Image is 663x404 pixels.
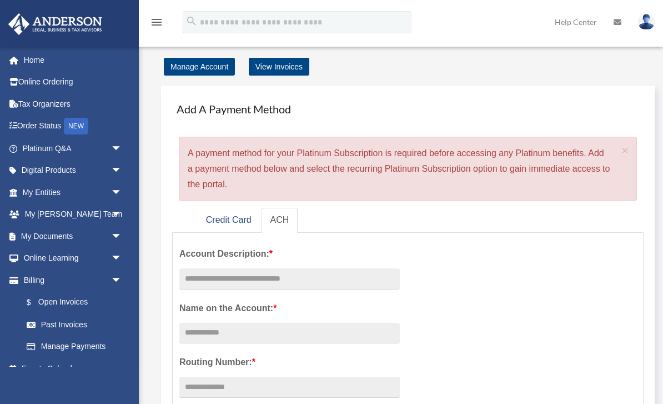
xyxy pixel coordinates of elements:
a: My [PERSON_NAME] Teamarrow_drop_down [8,203,139,226]
span: arrow_drop_down [111,269,133,292]
img: User Pic [638,14,655,30]
span: × [621,144,629,157]
h4: Add A Payment Method [172,97,644,121]
a: menu [150,19,163,29]
a: ACH [262,208,298,233]
a: Tax Organizers [8,93,139,115]
label: Routing Number: [179,355,400,370]
a: View Invoices [249,58,309,76]
a: Online Ordering [8,71,139,93]
span: arrow_drop_down [111,181,133,204]
a: Home [8,49,139,71]
label: Name on the Account: [179,301,400,316]
a: Manage Account [164,58,235,76]
a: My Entitiesarrow_drop_down [8,181,139,203]
img: Anderson Advisors Platinum Portal [5,13,106,35]
div: A payment method for your Platinum Subscription is required before accessing any Platinum benefit... [179,137,637,201]
a: Platinum Q&Aarrow_drop_down [8,137,139,159]
button: Close [621,144,629,156]
span: arrow_drop_down [111,225,133,248]
a: Billingarrow_drop_down [8,269,139,291]
i: menu [150,16,163,29]
label: Account Description: [179,246,400,262]
span: arrow_drop_down [111,203,133,226]
a: Events Calendar [8,357,139,380]
i: search [185,15,198,27]
a: Order StatusNEW [8,115,139,138]
a: Online Learningarrow_drop_down [8,247,139,270]
a: $Open Invoices [16,291,139,314]
a: Manage Payments [16,336,133,358]
div: NEW [64,118,88,134]
a: Past Invoices [16,313,139,336]
a: Digital Productsarrow_drop_down [8,159,139,182]
span: arrow_drop_down [111,247,133,270]
span: $ [33,296,38,310]
span: arrow_drop_down [111,137,133,160]
span: arrow_drop_down [111,159,133,182]
a: Credit Card [197,208,260,233]
a: My Documentsarrow_drop_down [8,225,139,247]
